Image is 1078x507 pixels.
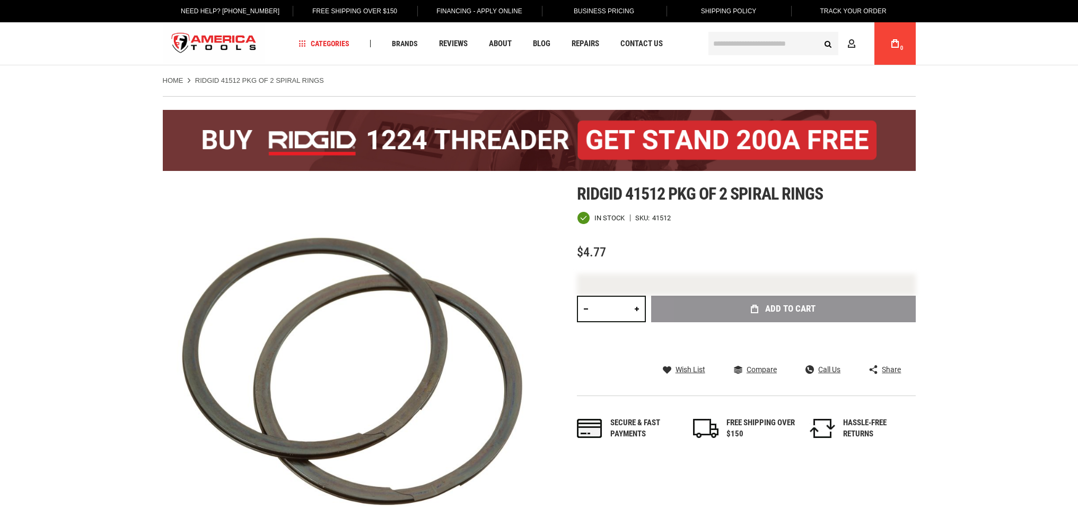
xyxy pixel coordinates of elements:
[616,37,668,51] a: Contact Us
[387,37,423,51] a: Brands
[163,110,916,171] img: BOGO: Buy the RIDGID® 1224 Threader (26092), get the 92467 200A Stand FREE!
[663,365,705,374] a: Wish List
[439,40,468,48] span: Reviews
[594,214,625,221] span: In stock
[163,24,266,64] a: store logo
[528,37,555,51] a: Blog
[843,417,912,440] div: HASSLE-FREE RETURNS
[882,366,901,373] span: Share
[676,366,705,373] span: Wish List
[577,419,602,438] img: payments
[163,76,183,85] a: Home
[701,7,757,15] span: Shipping Policy
[805,365,840,374] a: Call Us
[484,37,516,51] a: About
[734,365,777,374] a: Compare
[747,366,777,373] span: Compare
[693,419,718,438] img: shipping
[818,366,840,373] span: Call Us
[299,40,349,47] span: Categories
[572,40,599,48] span: Repairs
[434,37,472,51] a: Reviews
[652,214,671,221] div: 41512
[577,184,823,204] span: Ridgid 41512 pkg of 2 spiral rings
[567,37,604,51] a: Repairs
[818,33,838,54] button: Search
[900,45,904,51] span: 0
[533,40,550,48] span: Blog
[610,417,679,440] div: Secure & fast payments
[620,40,663,48] span: Contact Us
[489,40,512,48] span: About
[810,419,835,438] img: returns
[577,211,625,225] div: Availability
[726,417,795,440] div: FREE SHIPPING OVER $150
[195,76,324,84] strong: RIDGID 41512 PKG OF 2 SPIRAL RINGS
[392,40,418,47] span: Brands
[635,214,652,221] strong: SKU
[885,22,905,65] a: 0
[577,245,606,260] span: $4.77
[294,37,354,51] a: Categories
[163,24,266,64] img: America Tools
